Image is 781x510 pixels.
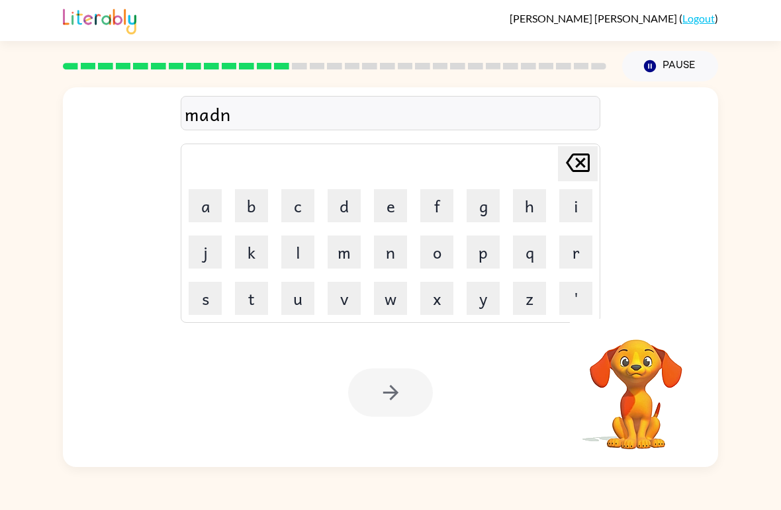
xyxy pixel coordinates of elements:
div: ( ) [510,12,718,24]
button: k [235,235,268,269]
div: madn [185,100,596,128]
button: d [328,189,361,222]
button: e [374,189,407,222]
button: s [189,282,222,315]
button: v [328,282,361,315]
button: ' [559,282,592,315]
button: l [281,235,314,269]
button: c [281,189,314,222]
button: j [189,235,222,269]
a: Logout [682,12,715,24]
button: i [559,189,592,222]
img: Literably [63,5,136,34]
button: Pause [622,51,718,81]
button: a [189,189,222,222]
button: f [420,189,453,222]
button: u [281,282,314,315]
button: z [513,282,546,315]
button: m [328,235,361,269]
button: h [513,189,546,222]
span: [PERSON_NAME] [PERSON_NAME] [510,12,679,24]
button: q [513,235,546,269]
button: n [374,235,407,269]
button: w [374,282,407,315]
button: t [235,282,268,315]
video: Your browser must support playing .mp4 files to use Literably. Please try using another browser. [570,319,702,451]
button: r [559,235,592,269]
button: x [420,282,453,315]
button: b [235,189,268,222]
button: g [467,189,500,222]
button: y [467,282,500,315]
button: o [420,235,453,269]
button: p [467,235,500,269]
